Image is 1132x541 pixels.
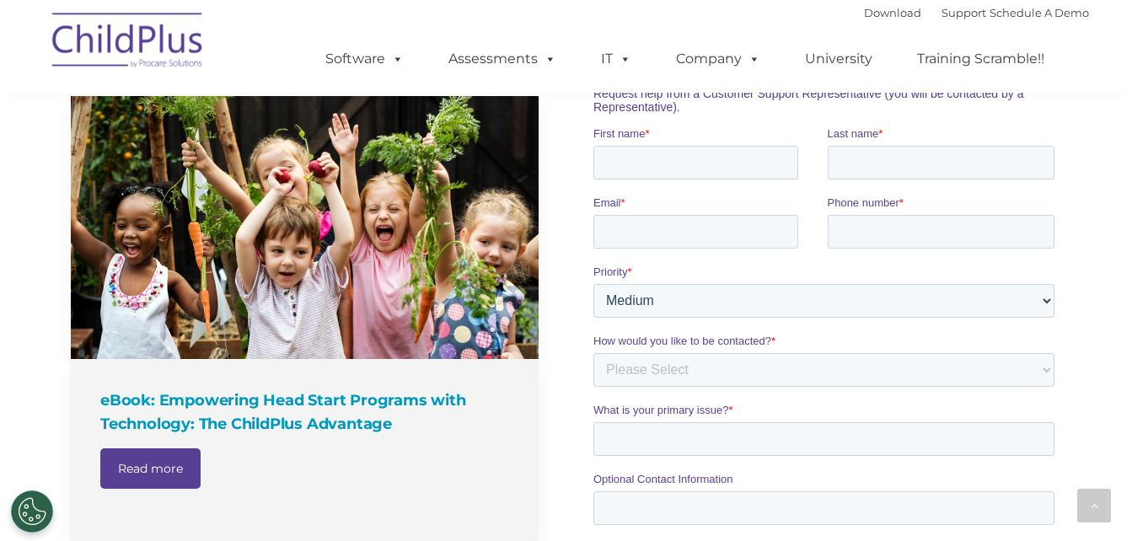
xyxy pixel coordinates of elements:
a: IT [584,42,648,76]
a: Training Scramble!! [900,42,1061,76]
font: | [864,6,1089,19]
a: Company [659,42,777,76]
a: Software [308,42,421,76]
a: Assessments [432,42,573,76]
h4: eBook: Empowering Head Start Programs with Technology: The ChildPlus Advantage [100,388,513,436]
a: Support [942,6,986,19]
a: Read more [100,448,201,489]
a: Download [864,6,921,19]
a: University [788,42,889,76]
img: ChildPlus by Procare Solutions [44,1,212,85]
a: Schedule A Demo [990,6,1089,19]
